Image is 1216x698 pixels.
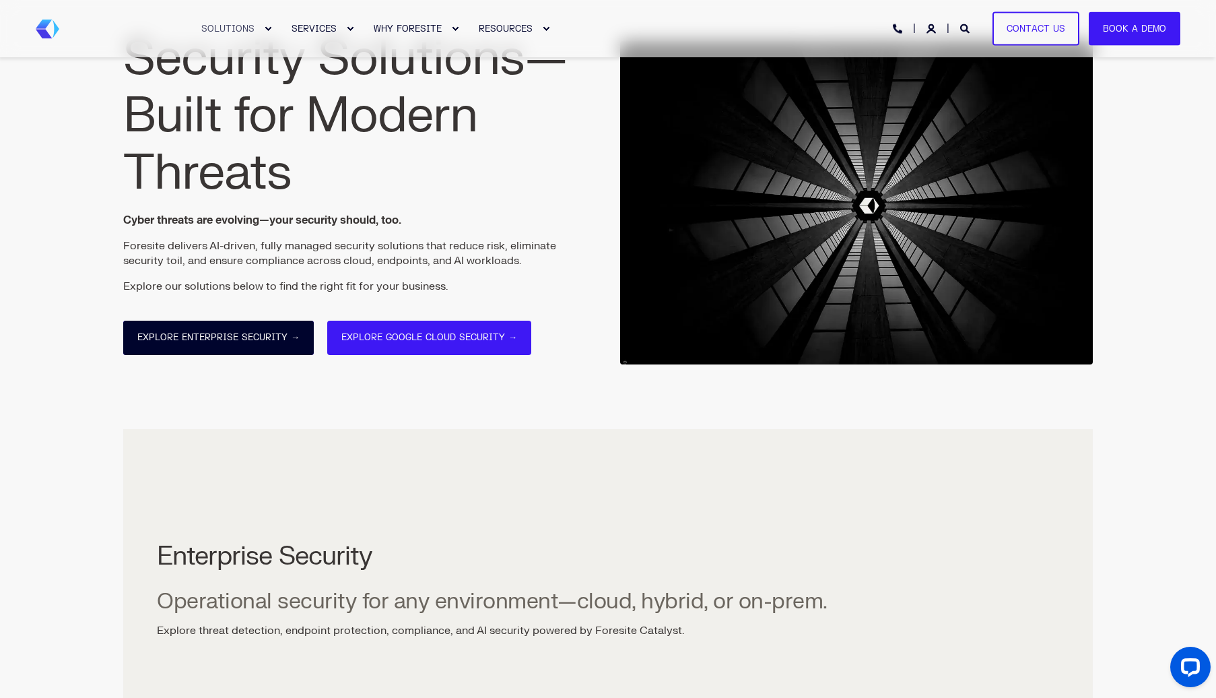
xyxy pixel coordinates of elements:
[264,25,272,33] div: Expand SOLUTIONS
[346,25,354,33] div: Expand SERVICES
[157,591,827,612] h3: Operational security for any environment—cloud, hybrid, or on-prem.
[1089,11,1180,46] a: Book a Demo
[123,279,596,294] p: Explore our solutions below to find the right fit for your business.
[374,23,442,34] span: WHY FORESITE
[992,11,1079,46] a: Contact Us
[451,25,459,33] div: Expand WHY FORESITE
[479,23,533,34] span: RESOURCES
[327,321,531,355] a: Explore Google Cloud Security →
[123,321,314,355] a: Explore Enterprise Security →
[620,41,1093,364] img: A series of diminishing size hexagons with powerful connecting lines through each corner towards ...
[36,20,59,38] img: Foresite brand mark, a hexagon shape of blues with a directional arrow to the right hand side
[157,544,827,569] h2: Enterprise Security
[960,22,972,34] a: Open Search
[123,214,401,227] strong: Cyber threats are evolving—your security should, too.
[36,20,59,38] a: Back to Home
[542,25,550,33] div: Expand RESOURCES
[157,623,827,638] p: Explore threat detection, endpoint protection, compliance, and AI security powered by Foresite Ca...
[926,22,939,34] a: Login
[201,23,255,34] span: SOLUTIONS
[1159,641,1216,698] iframe: LiveChat chat widget
[123,239,596,268] p: Foresite delivers AI-driven, fully managed security solutions that reduce risk, eliminate securit...
[123,30,596,202] h1: Security Solutions—Built for Modern Threats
